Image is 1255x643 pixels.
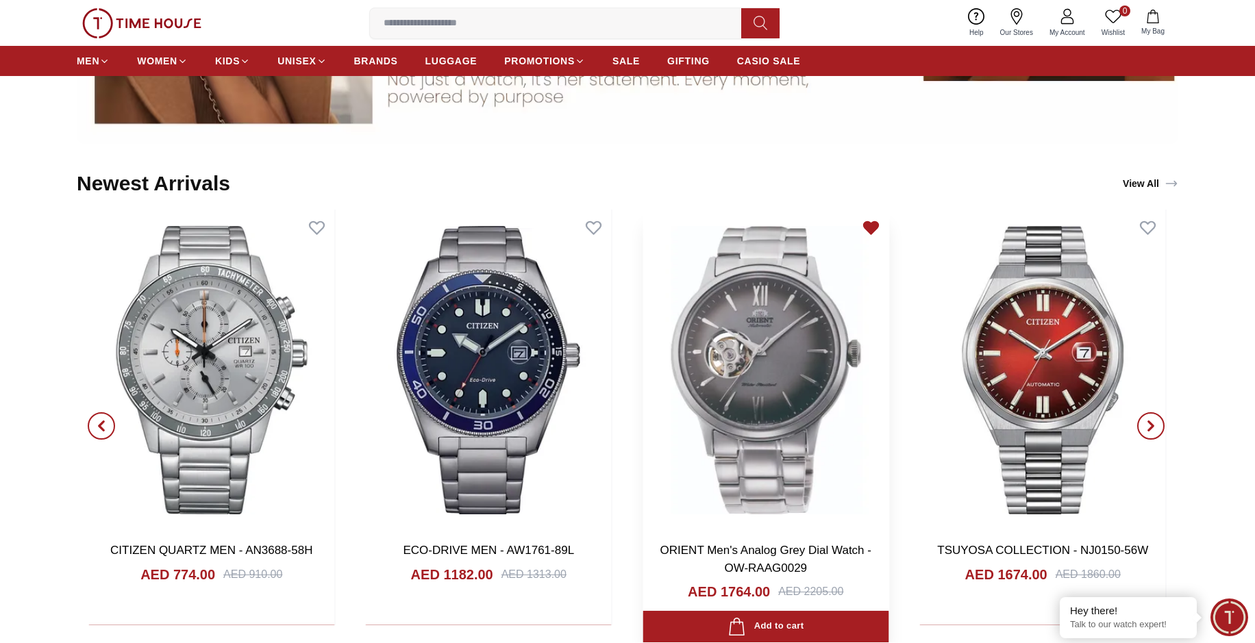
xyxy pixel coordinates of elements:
[277,49,326,73] a: UNISEX
[1133,7,1173,39] button: My Bag
[728,618,804,636] div: Add to cart
[137,49,188,73] a: WOMEN
[643,611,889,643] button: Add to cart
[215,49,250,73] a: KIDS
[140,565,215,584] h4: AED 774.00
[995,27,1039,38] span: Our Stores
[403,544,574,557] a: ECO-DRIVE MEN - AW1761-89L
[992,5,1041,40] a: Our Stores
[667,54,710,68] span: GIFTING
[778,583,843,600] div: AED 2205.00
[1056,566,1121,583] div: AED 1860.00
[354,54,398,68] span: BRANDS
[425,54,477,68] span: LUGGAGE
[937,544,1148,557] a: TSUYOSA COLLECTION - NJ0150-56W
[660,544,871,575] a: ORIENT Men's Analog Grey Dial Watch - OW-RAAG0029
[1093,5,1133,40] a: 0Wishlist
[215,54,240,68] span: KIDS
[612,49,640,73] a: SALE
[354,49,398,73] a: BRANDS
[504,54,575,68] span: PROMOTIONS
[737,49,801,73] a: CASIO SALE
[77,171,230,196] h2: Newest Arrivals
[961,5,992,40] a: Help
[643,210,889,531] img: ORIENT Men's Analog Grey Dial Watch - OW-RAAG0029
[1096,27,1130,38] span: Wishlist
[366,210,612,531] img: ECO-DRIVE MEN - AW1761-89L
[688,582,770,601] h4: AED 1764.00
[737,54,801,68] span: CASIO SALE
[77,54,99,68] span: MEN
[425,49,477,73] a: LUGGAGE
[1119,5,1130,16] span: 0
[88,210,334,531] img: CITIZEN QUARTZ MEN - AN3688-58H
[110,544,312,557] a: CITIZEN QUARTZ MEN - AN3688-58H
[612,54,640,68] span: SALE
[411,565,493,584] h4: AED 1182.00
[77,49,110,73] a: MEN
[277,54,316,68] span: UNISEX
[501,566,567,583] div: AED 1313.00
[667,49,710,73] a: GIFTING
[920,210,1166,531] img: TSUYOSA COLLECTION - NJ0150-56W
[1210,598,1248,636] div: Chat Widget
[1070,604,1186,618] div: Hey there!
[1136,26,1170,36] span: My Bag
[82,8,201,38] img: ...
[223,566,282,583] div: AED 910.00
[964,27,989,38] span: Help
[1070,619,1186,631] p: Talk to our watch expert!
[504,49,585,73] a: PROMOTIONS
[965,565,1047,584] h4: AED 1674.00
[1044,27,1091,38] span: My Account
[1120,174,1181,193] a: View All
[137,54,177,68] span: WOMEN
